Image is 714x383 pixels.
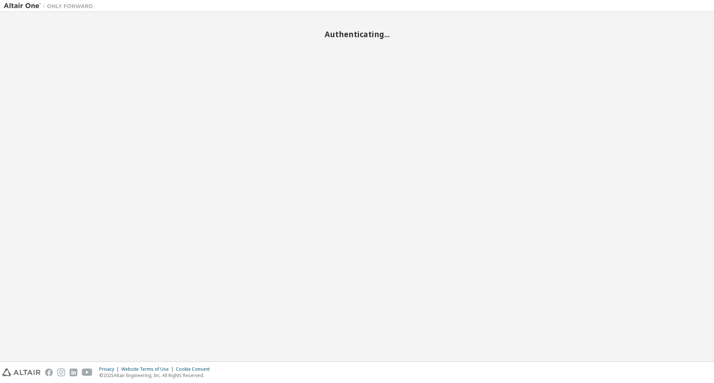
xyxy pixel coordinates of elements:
p: © 2025 Altair Engineering, Inc. All Rights Reserved. [99,372,214,379]
img: instagram.svg [57,369,65,376]
img: altair_logo.svg [2,369,41,376]
img: linkedin.svg [70,369,77,376]
div: Website Terms of Use [121,366,176,372]
img: youtube.svg [82,369,93,376]
div: Privacy [99,366,121,372]
div: Cookie Consent [176,366,214,372]
h2: Authenticating... [4,29,710,39]
img: facebook.svg [45,369,53,376]
img: Altair One [4,2,97,10]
